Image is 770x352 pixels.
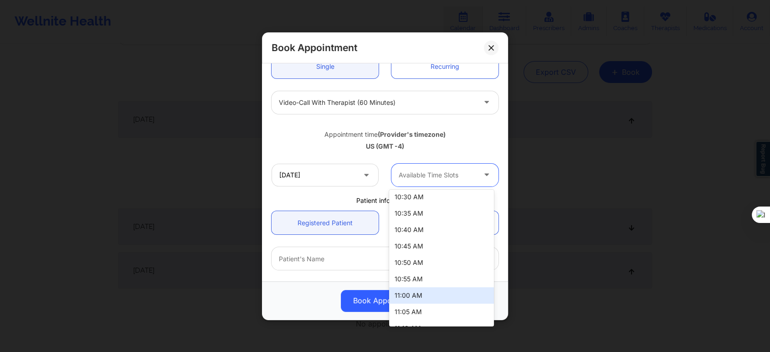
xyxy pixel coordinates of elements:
div: 11:10 AM [389,320,494,336]
button: Book Appointment [341,290,429,311]
div: 10:45 AM [389,238,494,254]
div: 10:55 AM [389,271,494,287]
a: Recurring [391,55,498,78]
div: 10:35 AM [389,205,494,222]
a: Single [272,55,379,78]
div: 11:00 AM [389,287,494,304]
div: 10:30 AM [389,189,494,205]
a: Registered Patient [272,211,379,234]
div: Patient information: [265,196,505,205]
div: Video-Call with Therapist (60 minutes) [279,91,476,114]
b: (Provider's timezone) [378,130,446,138]
h2: Book Appointment [272,41,357,54]
div: 11:05 AM [389,304,494,320]
input: MM/DD/YYYY [272,163,379,186]
div: Appointment time [272,129,498,139]
div: 10:40 AM [389,222,494,238]
div: US (GMT -4) [272,142,498,151]
div: 10:50 AM [389,254,494,271]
